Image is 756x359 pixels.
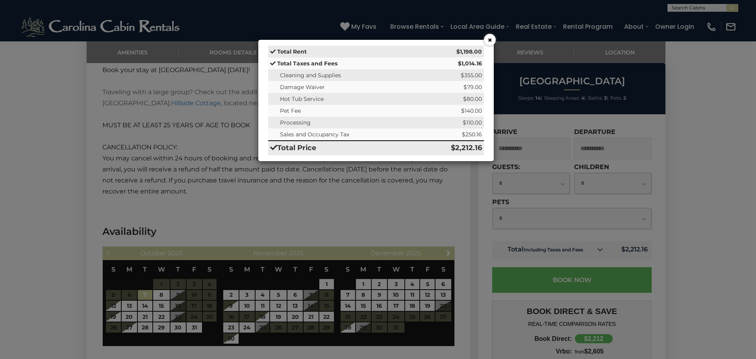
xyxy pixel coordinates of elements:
td: Total Price [268,141,420,155]
span: Hot Tub Service [280,95,324,102]
td: $2,212.16 [420,141,484,155]
td: $80.00 [420,93,484,105]
button: × [484,34,496,46]
strong: Total Rent [277,48,307,55]
span: Processing [280,119,311,126]
td: $355.00 [420,69,484,81]
span: Cleaning and Supplies [280,72,341,79]
td: $250.16 [420,128,484,141]
td: $140.00 [420,105,484,117]
strong: $1,014.16 [458,60,482,67]
strong: Total Taxes and Fees [277,60,337,67]
td: $110.00 [420,117,484,128]
strong: $1,198.00 [456,48,482,55]
span: Pet Fee [280,107,301,114]
span: Damage Waiver [280,84,325,91]
span: Sales and Occupancy Tax [280,131,349,138]
td: $79.00 [420,81,484,93]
